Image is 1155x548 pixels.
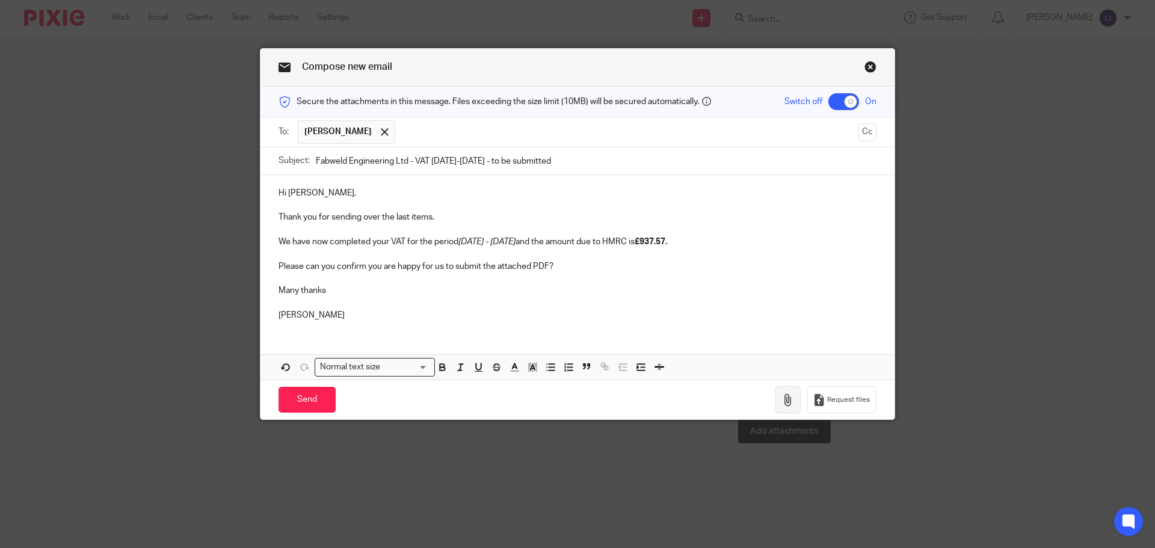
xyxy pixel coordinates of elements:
[279,236,876,248] p: We have now completed your VAT for the period and the amount due to HMRC is
[827,395,870,405] span: Request files
[279,285,876,297] p: Many thanks
[865,96,876,108] span: On
[279,309,876,321] p: [PERSON_NAME]
[302,62,392,72] span: Compose new email
[807,386,876,413] button: Request files
[279,126,292,138] label: To:
[864,61,876,77] a: Close this dialog window
[458,238,516,246] em: [DATE] - [DATE]
[384,361,428,374] input: Search for option
[279,155,310,167] label: Subject:
[279,260,876,272] p: Please can you confirm you are happy for us to submit the attached PDF?
[297,96,699,108] span: Secure the attachments in this message. Files exceeding the size limit (10MB) will be secured aut...
[279,211,876,223] p: Thank you for sending over the last items.
[279,187,876,199] p: Hi [PERSON_NAME],
[635,238,667,246] strong: £937.57.
[858,123,876,141] button: Cc
[279,387,336,413] input: Send
[304,126,372,138] span: [PERSON_NAME]
[318,361,383,374] span: Normal text size
[784,96,822,108] span: Switch off
[315,358,435,377] div: Search for option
